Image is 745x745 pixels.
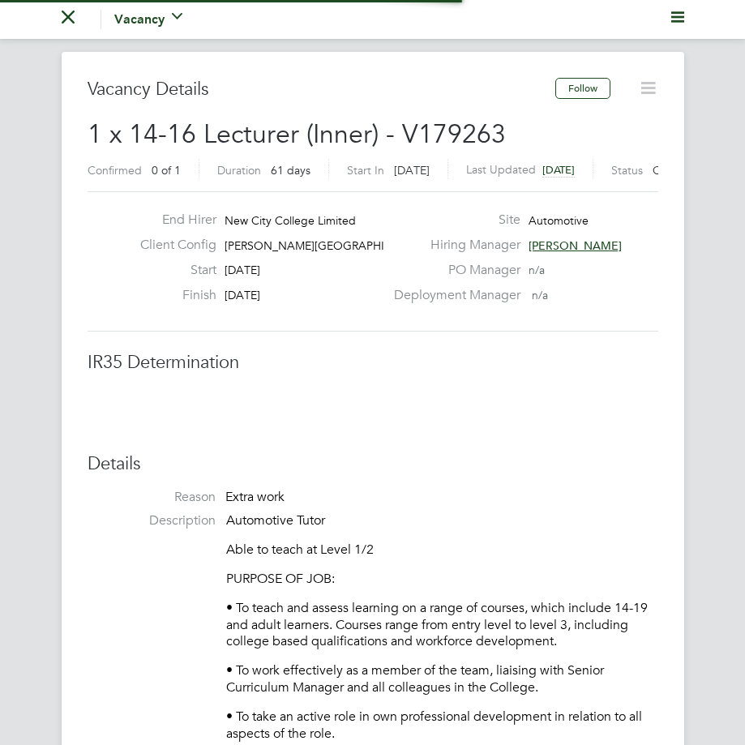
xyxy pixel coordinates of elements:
label: Reason [88,489,216,506]
label: Start [127,262,216,279]
button: Follow [555,78,610,99]
p: Automotive Tutor [226,512,658,529]
p: • To teach and assess learning on a range of courses, which include 14-19 and adult learners. Cou... [226,600,658,650]
label: Finish [127,287,216,304]
label: Duration [217,163,261,178]
span: n/a [529,263,545,277]
label: Deployment Manager [384,287,520,304]
button: Vacancy [114,10,182,29]
span: [DATE] [394,163,430,178]
span: Automotive [529,213,589,228]
span: [PERSON_NAME] [529,238,622,253]
label: PO Manager [384,262,520,279]
p: PURPOSE OF JOB: [226,571,658,588]
span: [DATE] [225,263,260,277]
label: Site [384,212,520,229]
span: [DATE] [542,163,575,177]
p: Able to teach at Level 1/2 [226,542,658,559]
label: Status [611,163,643,178]
span: 0 of 1 [152,163,181,178]
span: [PERSON_NAME][GEOGRAPHIC_DATA] [225,238,431,253]
span: [DATE] [225,288,260,302]
p: • To work effectively as a member of the team, liaising with Senior Curriculum Manager and all co... [226,662,658,696]
p: • To take an active role in own professional development in relation to all aspects of the role. [226,709,658,743]
h3: Details [88,452,658,476]
label: Last Updated [466,162,536,177]
span: n/a [532,288,548,302]
label: Start In [347,163,384,178]
label: End Hirer [127,212,216,229]
span: 61 days [271,163,310,178]
h3: Vacancy Details [88,78,555,101]
span: Open [653,163,683,178]
span: Extra work [225,489,285,505]
h3: IR35 Determination [88,351,658,375]
label: Confirmed [88,163,142,178]
label: Client Config [127,237,216,254]
label: Description [88,512,216,529]
label: Hiring Manager [384,237,520,254]
span: 1 x 14-16 Lecturer (Inner) - V179263 [88,118,506,150]
span: New City College Limited [225,213,356,228]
